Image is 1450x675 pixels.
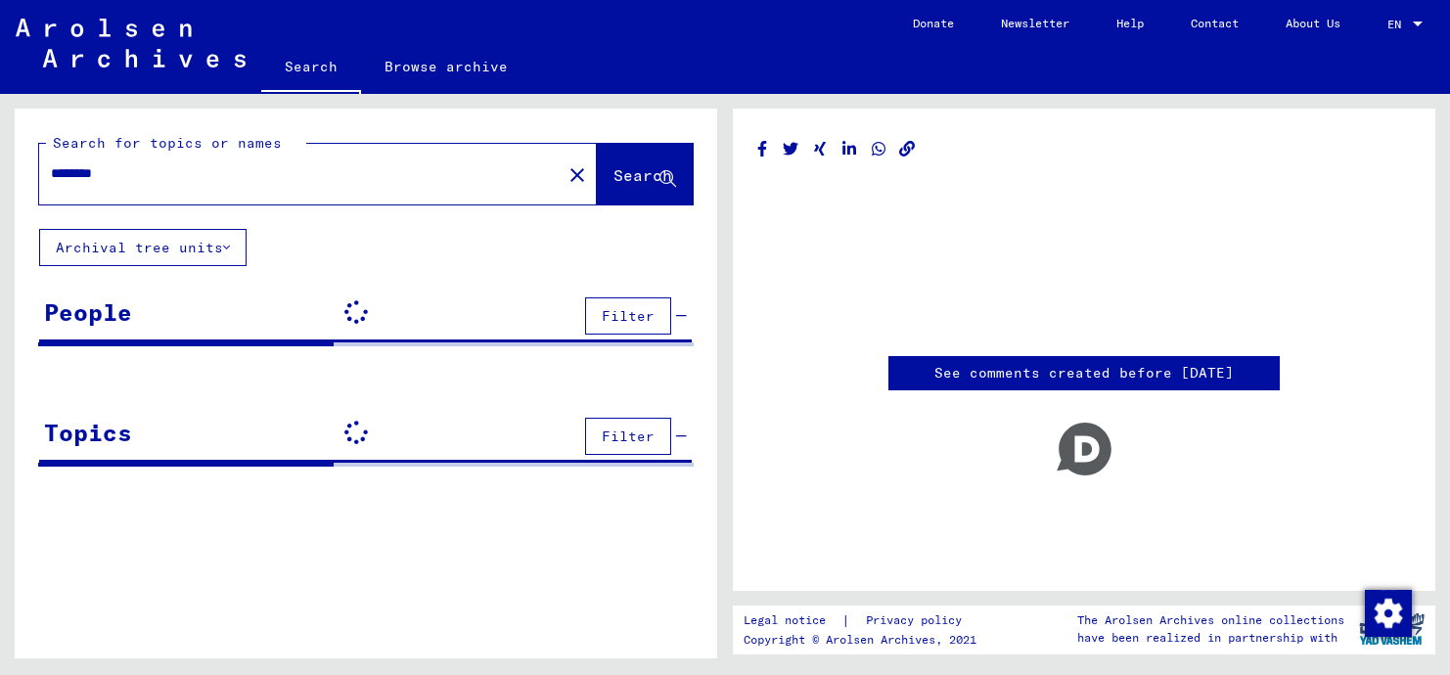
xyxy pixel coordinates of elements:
[566,163,589,187] mat-icon: close
[44,294,132,330] div: People
[39,229,247,266] button: Archival tree units
[1355,605,1428,653] img: yv_logo.png
[602,307,655,325] span: Filter
[744,631,985,649] p: Copyright © Arolsen Archives, 2021
[585,418,671,455] button: Filter
[752,137,773,161] button: Share on Facebook
[744,610,985,631] div: |
[850,610,985,631] a: Privacy policy
[897,137,918,161] button: Copy link
[261,43,361,94] a: Search
[1365,590,1412,637] img: Change consent
[16,19,246,67] img: Arolsen_neg.svg
[810,137,831,161] button: Share on Xing
[744,610,841,631] a: Legal notice
[934,363,1234,383] a: See comments created before [DATE]
[53,134,282,152] mat-label: Search for topics or names
[1387,18,1409,31] span: EN
[1077,629,1344,647] p: have been realized in partnership with
[781,137,801,161] button: Share on Twitter
[558,155,597,194] button: Clear
[361,43,531,90] a: Browse archive
[602,427,655,445] span: Filter
[613,165,672,185] span: Search
[869,137,889,161] button: Share on WhatsApp
[585,297,671,335] button: Filter
[839,137,860,161] button: Share on LinkedIn
[44,415,132,450] div: Topics
[597,144,693,204] button: Search
[1077,611,1344,629] p: The Arolsen Archives online collections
